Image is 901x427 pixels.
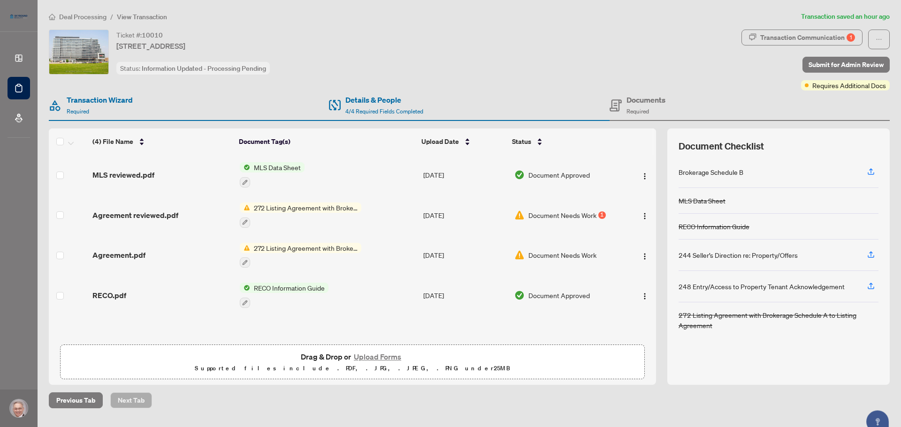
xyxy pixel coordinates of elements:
button: Status IconMLS Data Sheet [240,162,305,187]
img: Profile Icon [10,399,28,417]
td: [DATE] [420,155,511,195]
span: Document Approved [528,170,590,180]
span: View Transaction [117,13,167,21]
img: Logo [641,172,649,180]
th: Upload Date [418,128,508,155]
span: Agreement reviewed.pdf [92,210,178,221]
button: Status Icon272 Listing Agreement with Brokerage Schedule A to Listing Agreement [240,243,361,268]
th: (4) File Name [89,128,235,155]
td: [DATE] [420,195,511,235]
img: Status Icon [240,162,250,172]
span: [STREET_ADDRESS] [116,40,185,52]
img: Logo [641,212,649,220]
button: Submit for Admin Review [802,57,890,73]
button: Upload Forms [351,351,404,363]
span: 272 Listing Agreement with Brokerage Schedule A to Listing Agreement [250,243,361,253]
div: 1 [598,211,606,219]
article: Transaction saved an hour ago [801,11,890,22]
span: (4) File Name [92,136,133,147]
img: Document Status [514,290,525,300]
span: MLS reviewed.pdf [92,169,154,180]
span: Document Checklist [679,140,764,153]
button: Transaction Communication1 [741,30,863,45]
div: 244 Seller’s Direction re: Property/Offers [679,250,798,260]
th: Document Tag(s) [235,128,418,155]
div: 1 [847,33,855,42]
span: 10010 [142,31,163,39]
span: Drag & Drop or [301,351,404,363]
button: Logo [637,208,652,223]
img: Status Icon [240,283,250,293]
span: Required [67,108,89,115]
div: MLS Data Sheet [679,195,725,206]
img: Status Icon [240,202,250,213]
span: 4/4 Required Fields Completed [345,108,423,115]
span: Document Needs Work [528,210,596,220]
span: Upload Date [421,136,459,147]
div: RECO Information Guide [679,221,749,232]
img: Document Status [514,170,525,180]
td: [DATE] [420,275,511,315]
img: Logo [641,292,649,300]
div: Transaction Communication [760,30,855,45]
span: Requires Additional Docs [812,80,886,90]
div: 248 Entry/Access to Property Tenant Acknowledgement [679,281,845,292]
span: Document Needs Work [528,250,596,260]
div: Brokerage Schedule B [679,167,743,177]
span: Drag & Drop orUpload FormsSupported files include .PDF, .JPG, .JPEG, .PNG under25MB [61,345,644,380]
span: Submit for Admin Review [809,57,884,72]
li: / [110,11,113,22]
span: Required [626,108,649,115]
span: Deal Processing [59,13,107,21]
button: Logo [637,167,652,182]
button: Logo [637,247,652,262]
span: RECO Information Guide [250,283,328,293]
button: Logo [637,288,652,303]
span: 272 Listing Agreement with Brokerage Schedule A to Listing Agreement [250,202,361,213]
p: Supported files include .PDF, .JPG, .JPEG, .PNG under 25 MB [66,363,639,374]
img: Logo [641,253,649,260]
button: Next Tab [110,392,152,408]
span: Status [512,136,531,147]
button: Open asap [863,394,892,422]
img: Document Status [514,250,525,260]
h4: Details & People [345,94,423,105]
span: MLS Data Sheet [250,162,305,172]
img: Status Icon [240,243,250,253]
td: [DATE] [420,235,511,276]
span: Agreement.pdf [92,249,145,261]
span: Previous Tab [56,393,95,408]
span: ellipsis [876,36,882,43]
h4: Documents [626,94,665,105]
span: home [49,14,55,20]
div: Ticket #: [116,30,163,40]
button: Status IconRECO Information Guide [240,283,328,308]
img: Document Status [514,210,525,220]
span: RECO.pdf [92,290,126,301]
th: Status [508,128,621,155]
h4: Transaction Wizard [67,94,133,105]
div: Status: [116,62,270,75]
button: Previous Tab [49,392,103,408]
img: IMG-W12371513_1.jpg [49,30,108,74]
button: Status Icon272 Listing Agreement with Brokerage Schedule A to Listing Agreement [240,202,361,228]
span: Document Approved [528,290,590,300]
img: logo [8,12,30,21]
span: Information Updated - Processing Pending [142,64,266,73]
div: 272 Listing Agreement with Brokerage Schedule A to Listing Agreement [679,310,878,330]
